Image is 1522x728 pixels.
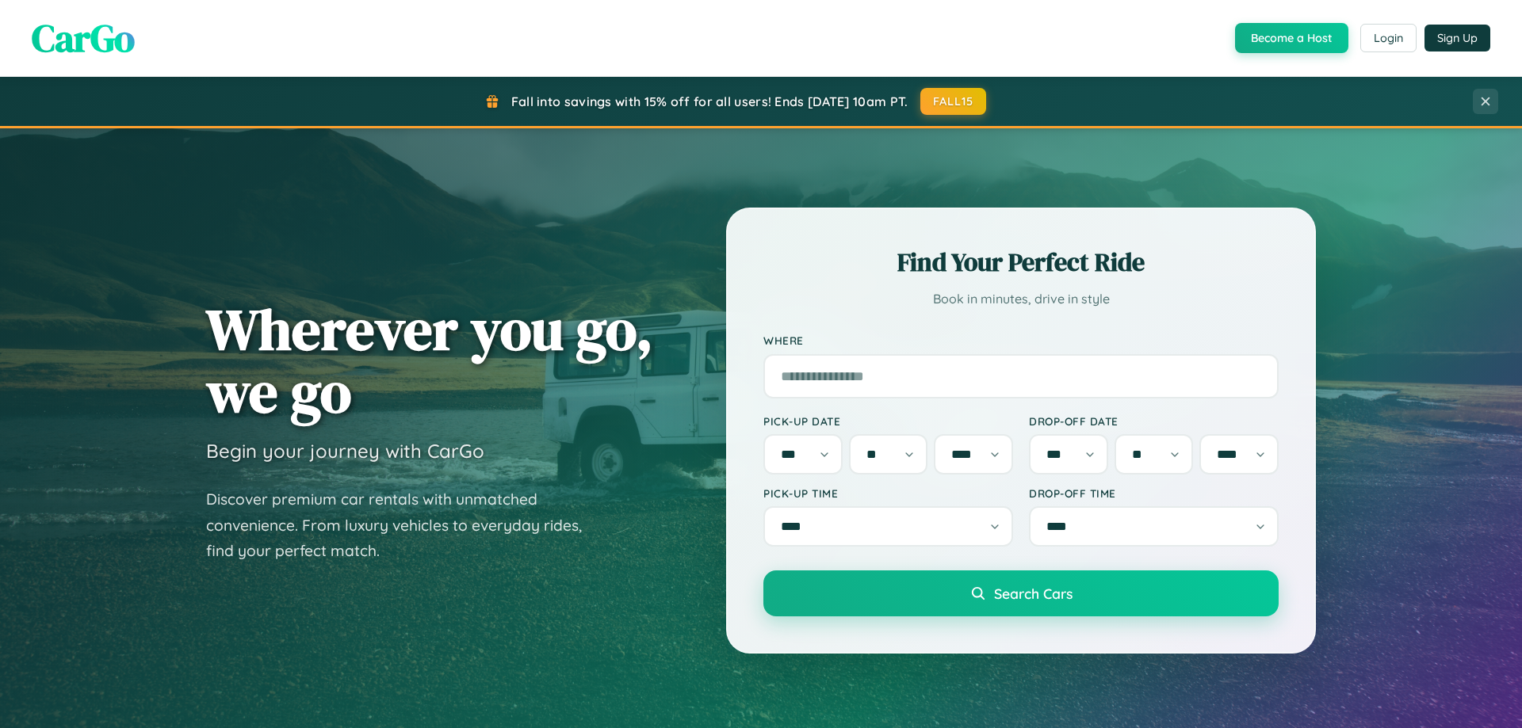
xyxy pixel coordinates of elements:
h1: Wherever you go, we go [206,298,653,423]
p: Discover premium car rentals with unmatched convenience. From luxury vehicles to everyday rides, ... [206,486,602,564]
span: CarGo [32,12,135,64]
label: Pick-up Date [763,414,1013,428]
span: Fall into savings with 15% off for all users! Ends [DATE] 10am PT. [511,93,908,109]
label: Drop-off Time [1029,486,1279,500]
button: FALL15 [920,88,987,115]
h2: Find Your Perfect Ride [763,245,1279,280]
button: Login [1360,24,1417,52]
p: Book in minutes, drive in style [763,288,1279,311]
button: Become a Host [1235,23,1348,53]
button: Search Cars [763,570,1279,616]
h3: Begin your journey with CarGo [206,439,484,463]
label: Where [763,334,1279,348]
span: Search Cars [994,585,1073,602]
label: Drop-off Date [1029,414,1279,428]
label: Pick-up Time [763,486,1013,500]
button: Sign Up [1424,25,1490,51]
